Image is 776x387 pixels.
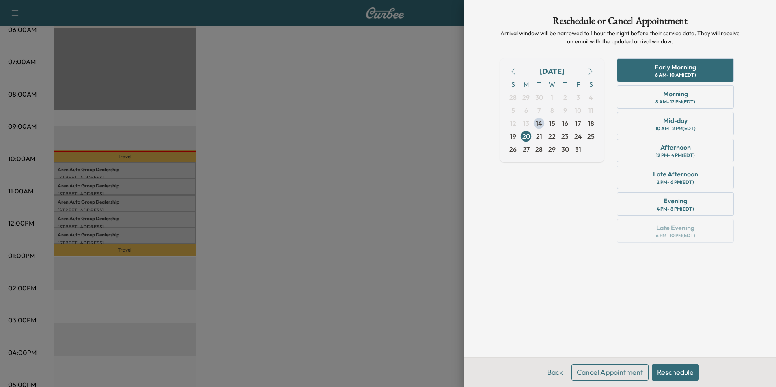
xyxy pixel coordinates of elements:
span: 1 [551,92,553,102]
span: 29 [522,92,530,102]
span: 30 [561,144,569,154]
span: 29 [548,144,556,154]
div: 10 AM - 2 PM (EDT) [655,125,696,132]
div: Evening [664,196,687,206]
span: 25 [587,131,595,141]
span: 18 [588,118,594,128]
span: F [571,78,584,91]
div: [DATE] [540,66,564,77]
span: 17 [575,118,581,128]
span: 19 [510,131,516,141]
p: Arrival window will be narrowed to 1 hour the night before their service date. They will receive ... [500,29,740,45]
button: Back [542,364,568,381]
div: 8 AM - 12 PM (EDT) [655,99,695,105]
span: 31 [575,144,581,154]
button: Cancel Appointment [571,364,649,381]
span: 13 [523,118,529,128]
span: W [545,78,558,91]
div: Morning [663,89,688,99]
span: 5 [511,105,515,115]
button: Reschedule [652,364,699,381]
span: 9 [563,105,567,115]
span: 26 [509,144,517,154]
span: 21 [536,131,542,141]
span: 28 [509,92,517,102]
span: T [558,78,571,91]
span: 10 [575,105,581,115]
span: 22 [548,131,556,141]
span: S [584,78,597,91]
div: 12 PM - 4 PM (EDT) [656,152,695,159]
div: 4 PM - 8 PM (EDT) [657,206,694,212]
span: 16 [562,118,568,128]
span: 11 [588,105,593,115]
span: 30 [535,92,543,102]
div: Mid-day [663,116,688,125]
span: S [507,78,519,91]
span: 23 [561,131,569,141]
span: T [532,78,545,91]
div: Late Afternoon [653,169,698,179]
span: 24 [574,131,582,141]
span: 15 [549,118,555,128]
span: 2 [563,92,567,102]
span: 12 [510,118,516,128]
h1: Reschedule or Cancel Appointment [500,16,740,29]
span: 20 [522,131,530,141]
div: 6 AM - 10 AM (EDT) [655,72,696,78]
span: 6 [524,105,528,115]
span: 28 [535,144,543,154]
div: 2 PM - 6 PM (EDT) [657,179,694,185]
span: 14 [536,118,542,128]
span: 3 [576,92,580,102]
span: M [519,78,532,91]
span: 7 [537,105,541,115]
span: 27 [523,144,530,154]
div: Early Morning [655,62,696,72]
div: Afternoon [660,142,691,152]
span: 8 [550,105,554,115]
span: 4 [589,92,593,102]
